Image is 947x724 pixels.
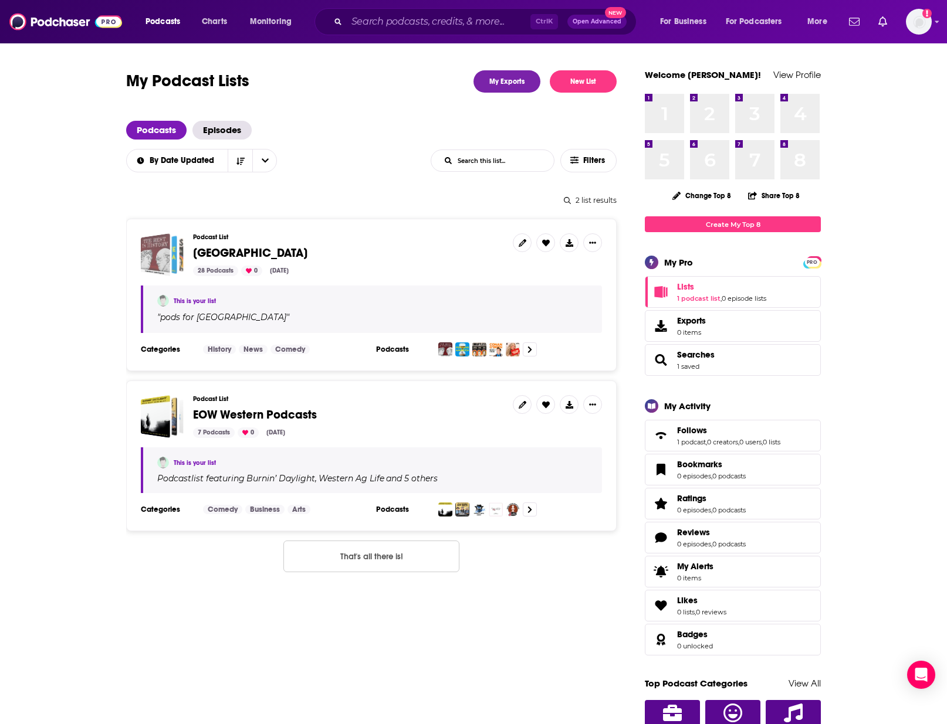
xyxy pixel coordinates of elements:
a: Episodes [192,121,252,140]
span: Logged in as VHannley [906,9,932,35]
a: Arts [288,505,310,514]
img: Conan O’Brien Needs A Friend [489,342,503,356]
a: 0 users [739,438,762,446]
a: 1 podcast [677,438,706,446]
a: Welcome [PERSON_NAME]! [645,69,761,80]
p: and 5 others [386,473,438,484]
span: For Business [660,13,706,30]
img: Women in Western Podcast [489,502,503,516]
span: EOW Western Podcasts [193,407,317,422]
a: Show notifications dropdown [874,12,892,32]
span: Reviews [677,527,710,538]
a: This is your list [174,459,216,467]
a: History [203,345,236,354]
button: open menu [252,149,277,172]
a: 0 podcasts [712,506,746,514]
a: Exports [645,310,821,342]
div: 0 [238,427,259,438]
a: My Exports [473,70,540,93]
span: Charts [202,13,227,30]
a: Follows [649,427,672,444]
a: Charts [194,12,234,31]
button: open menu [137,12,195,31]
span: 0 items [677,328,706,336]
span: Searches [645,344,821,376]
span: Reviews [645,522,821,553]
h3: Podcast List [193,395,503,403]
span: 0 items [677,574,713,582]
span: My Alerts [649,563,672,580]
span: Exports [677,315,706,326]
span: Badges [645,624,821,655]
div: Podcast list featuring [157,473,588,484]
img: User Profile [906,9,932,35]
button: Change Top 8 [665,188,738,203]
span: , [706,438,707,446]
a: 1 podcast list [677,294,721,302]
input: Search podcasts, credits, & more... [347,12,530,31]
div: [DATE] [265,266,293,276]
span: My Alerts [677,561,713,572]
a: Top Podcast Categories [645,678,748,689]
a: Vincent Hannley [157,457,169,468]
a: 1 saved [677,362,699,371]
span: , [711,540,712,548]
svg: Add a profile image [922,9,932,18]
img: Vincent Hannley [157,295,169,307]
button: Open AdvancedNew [567,15,627,29]
a: [GEOGRAPHIC_DATA] [193,247,307,260]
a: Nuremberg [141,233,184,276]
button: Sort Direction [228,149,252,172]
img: Call Her Daddy [506,342,520,356]
span: , [721,294,722,302]
a: Business [245,505,285,514]
span: , [695,608,696,616]
span: For Podcasters [726,13,782,30]
img: Kick Your Boots Up | Ag, Western Fashion, and Rodeo Storytelling [506,502,520,516]
span: , [738,438,739,446]
h1: My Podcast Lists [126,70,249,93]
a: Likes [677,595,726,606]
h4: Burnin’ Daylight [246,474,315,483]
a: 0 lists [677,608,695,616]
a: Comedy [203,505,242,514]
span: pods for [GEOGRAPHIC_DATA] [160,312,286,322]
a: Ratings [649,495,672,512]
span: Exports [649,318,672,334]
span: PRO [805,258,819,267]
a: Follows [677,425,780,436]
a: Ratings [677,493,746,504]
a: Podcasts [126,121,187,140]
a: 0 episode lists [722,294,766,302]
span: Filters [583,157,607,165]
a: My Alerts [645,556,821,587]
button: Show More Button [583,395,602,414]
a: 0 episodes [677,472,711,480]
a: Comedy [270,345,310,354]
div: 0 [241,266,262,276]
span: Ratings [645,488,821,519]
span: [GEOGRAPHIC_DATA] [193,246,307,260]
span: Bookmarks [645,454,821,485]
h2: Choose List sort [126,149,277,172]
button: open menu [652,12,721,31]
div: Open Intercom Messenger [907,661,935,689]
div: 2 list results [126,196,617,205]
div: [DATE] [262,427,290,438]
h4: Western Ag Life [319,474,384,483]
a: Reviews [649,529,672,546]
a: 0 podcasts [712,540,746,548]
span: " " [157,312,289,322]
button: Filters [560,149,617,172]
button: Share Top 8 [748,184,800,207]
span: Monitoring [250,13,292,30]
h3: Categories [141,505,194,514]
a: View Profile [773,69,821,80]
span: EOW Western Podcasts [141,395,184,438]
button: open menu [799,12,842,31]
h3: Categories [141,345,194,354]
span: , [315,473,317,484]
